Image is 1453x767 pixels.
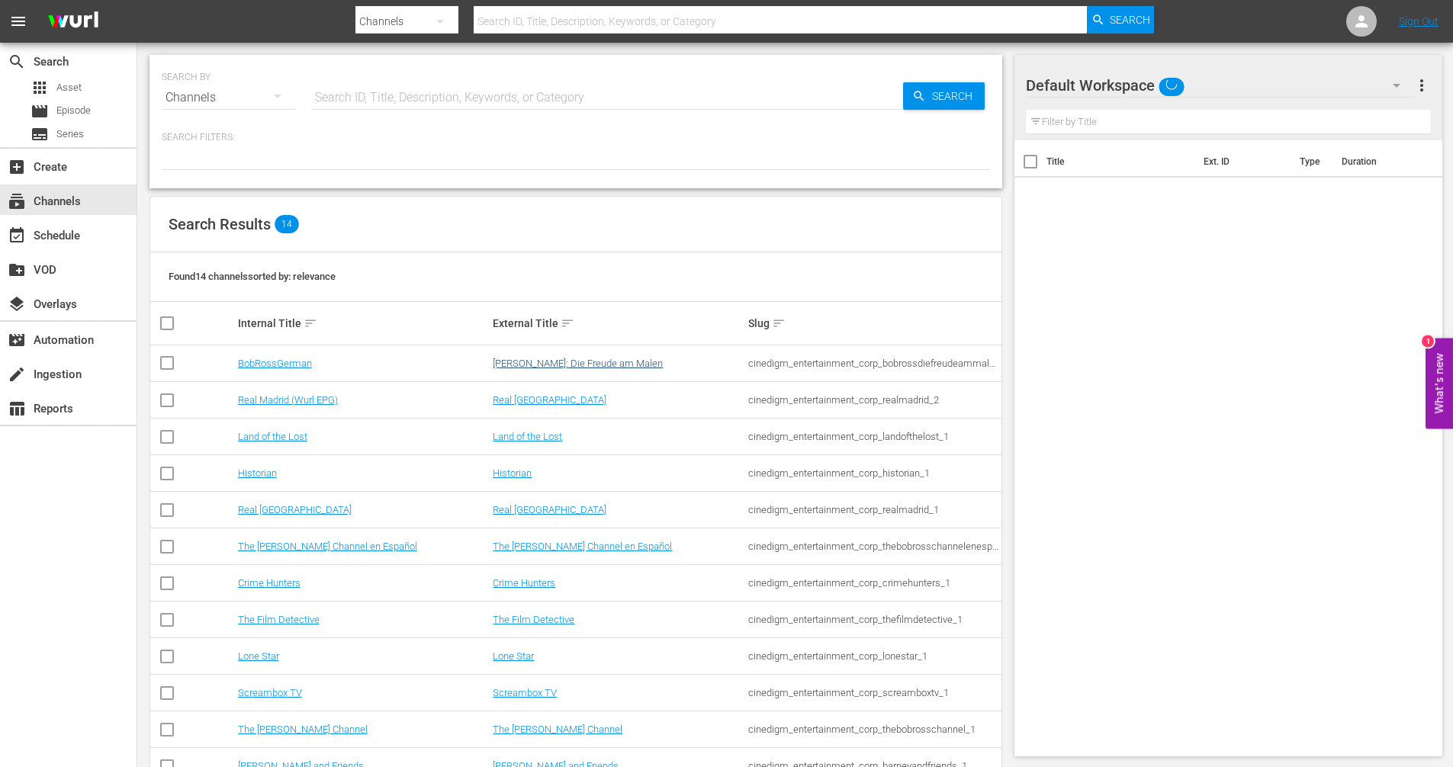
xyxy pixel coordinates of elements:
a: Land of the Lost [238,431,307,442]
span: VOD [8,261,26,279]
a: Real Madrid (Wurl EPG) [238,394,338,406]
a: Sign Out [1399,15,1439,27]
div: 1 [1422,335,1434,348]
div: cinedigm_entertainment_corp_thebobrosschannelenespaol_1 [748,541,999,552]
a: Real [GEOGRAPHIC_DATA] [493,504,606,515]
span: Overlays [8,295,26,313]
span: sort [304,316,317,330]
a: [PERSON_NAME]: Die Freude am Malen [493,358,663,369]
th: Ext. ID [1194,140,1291,183]
a: Crime Hunters [238,577,301,589]
span: sort [772,316,786,330]
span: Asset [56,80,82,95]
span: menu [9,12,27,30]
div: External Title [493,314,744,332]
th: Title [1046,140,1194,183]
span: 14 [275,215,299,233]
span: Asset [31,79,49,97]
a: The Film Detective [493,614,574,625]
a: Land of the Lost [493,431,562,442]
a: The [PERSON_NAME] Channel [493,724,622,735]
img: ans4CAIJ8jUAAAAAAAAAAAAAAAAAAAAAAAAgQb4GAAAAAAAAAAAAAAAAAAAAAAAAJMjXAAAAAAAAAAAAAAAAAAAAAAAAgAT5G... [37,4,110,40]
div: cinedigm_entertainment_corp_realmadrid_1 [748,504,999,515]
div: Slug [748,314,999,332]
a: Historian [238,467,277,479]
span: Episode [56,103,91,118]
span: Episode [31,102,49,120]
span: Channels [8,192,26,210]
a: BobRossGerman [238,358,312,369]
div: cinedigm_entertainment_corp_landofthelost_1 [748,431,999,442]
span: Ingestion [8,365,26,383]
a: The Film Detective [238,614,320,625]
span: Search [926,82,985,110]
div: cinedigm_entertainment_corp_screamboxtv_1 [748,687,999,698]
a: Crime Hunters [493,577,555,589]
div: cinedigm_entertainment_corp_historian_1 [748,467,999,479]
div: cinedigm_entertainment_corp_bobrossdiefreudeammalen_1 [748,358,999,369]
div: cinedigm_entertainment_corp_crimehunters_1 [748,577,999,589]
span: Search [1110,6,1150,34]
div: cinedigm_entertainment_corp_thefilmdetective_1 [748,614,999,625]
span: Series [31,125,49,143]
a: Real [GEOGRAPHIC_DATA] [493,394,606,406]
span: sort [561,316,574,330]
div: cinedigm_entertainment_corp_realmadrid_2 [748,394,999,406]
button: Search [1087,6,1154,34]
span: Reports [8,400,26,418]
a: Real [GEOGRAPHIC_DATA] [238,504,352,515]
span: Found 14 channels sorted by: relevance [169,271,336,282]
span: Search [8,53,26,71]
button: Open Feedback Widget [1426,339,1453,429]
span: Automation [8,331,26,349]
div: cinedigm_entertainment_corp_lonestar_1 [748,650,999,662]
span: Series [56,127,84,142]
a: Historian [493,467,532,479]
th: Duration [1332,140,1424,183]
span: Create [8,158,26,176]
a: Screambox TV [238,687,302,698]
a: Lone Star [493,650,534,662]
p: Search Filters: [162,131,990,144]
a: The [PERSON_NAME] Channel en Español [238,541,417,552]
a: Lone Star [238,650,279,662]
div: Default Workspace [1026,64,1415,107]
a: The [PERSON_NAME] Channel en Español [493,541,672,552]
a: Screambox TV [493,687,557,698]
div: Channels [162,76,296,119]
button: Search [903,82,985,110]
a: The [PERSON_NAME] Channel [238,724,368,735]
div: Internal Title [238,314,489,332]
span: more_vert [1413,76,1431,95]
div: cinedigm_entertainment_corp_thebobrosschannel_1 [748,724,999,735]
button: more_vert [1413,67,1431,104]
th: Type [1291,140,1332,183]
span: Schedule [8,226,26,245]
span: Search Results [169,215,271,233]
